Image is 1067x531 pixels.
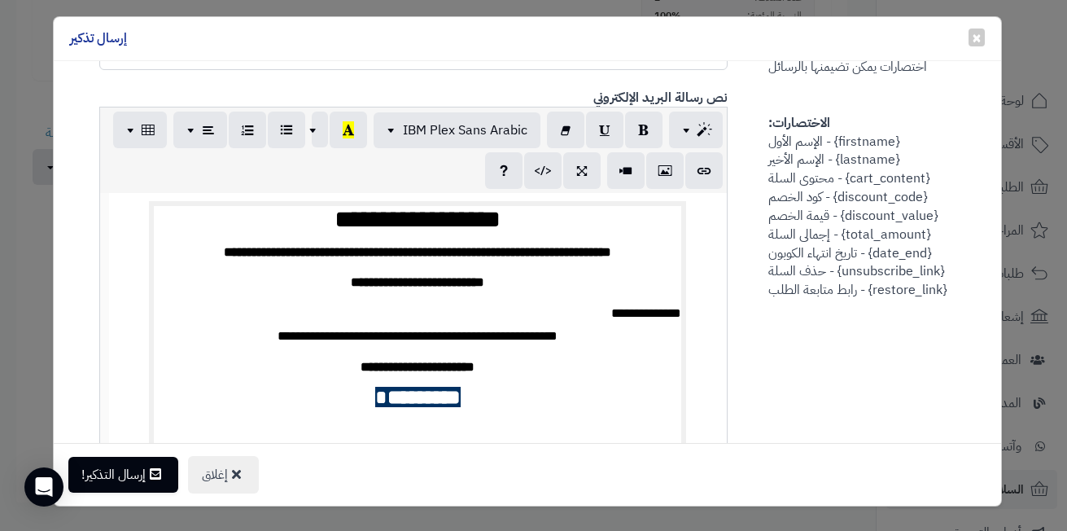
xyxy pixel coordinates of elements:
b: نص رسالة البريد الإلكتروني [593,88,728,108]
div: Open Intercom Messenger [24,467,63,507]
h4: إرسال تذكير [70,29,127,48]
span: × [972,25,982,50]
button: إغلاق [188,456,259,494]
strong: الاختصارات: [768,113,830,133]
span: IBM Plex Sans Arabic [403,121,527,140]
button: إرسال التذكير! [68,457,178,493]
